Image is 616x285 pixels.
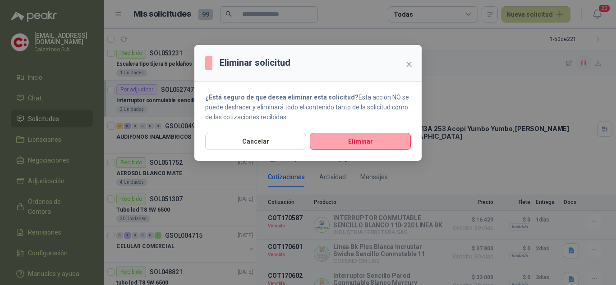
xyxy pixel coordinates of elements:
p: Esta acción NO se puede deshacer y eliminará todo el contenido tanto de la solicitud como de las ... [205,92,411,122]
button: Close [402,57,416,72]
strong: ¿Está seguro de que desea eliminar esta solicitud? [205,94,359,101]
span: close [405,61,413,68]
button: Eliminar [310,133,411,150]
h3: Eliminar solicitud [220,56,290,70]
button: Cancelar [205,133,306,150]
